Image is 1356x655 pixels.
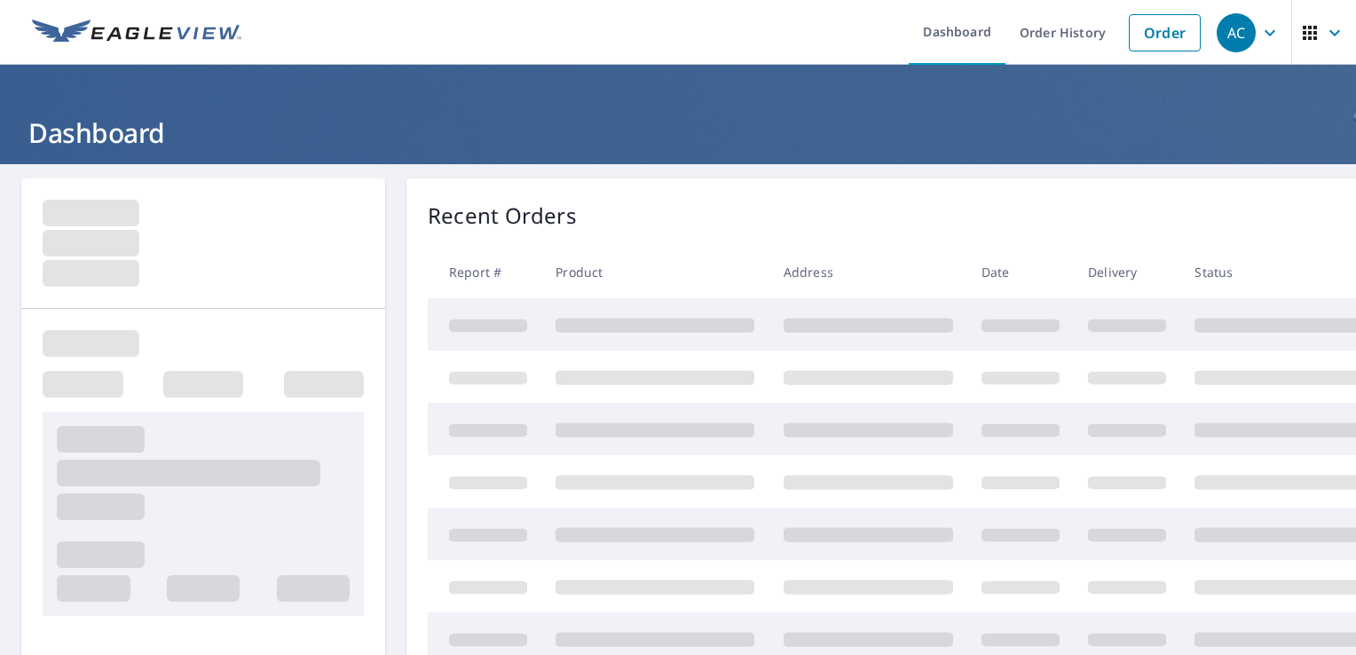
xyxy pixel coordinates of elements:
[21,114,1335,151] h1: Dashboard
[1217,13,1256,52] div: AC
[428,200,577,232] p: Recent Orders
[1074,246,1180,298] th: Delivery
[769,246,967,298] th: Address
[428,246,541,298] th: Report #
[967,246,1074,298] th: Date
[1129,14,1201,51] a: Order
[32,20,241,46] img: EV Logo
[541,246,769,298] th: Product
